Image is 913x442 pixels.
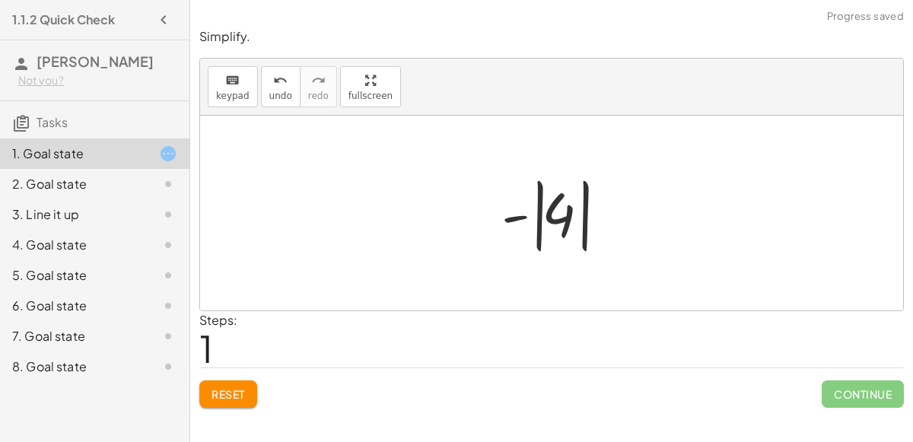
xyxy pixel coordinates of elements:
i: Task not started. [159,297,177,315]
i: Task not started. [159,175,177,193]
button: keyboardkeypad [208,66,258,107]
i: undo [273,72,288,90]
i: redo [311,72,326,90]
span: Progress saved [827,9,904,24]
div: 6. Goal state [12,297,135,315]
button: fullscreen [340,66,401,107]
span: Reset [212,387,245,401]
div: 3. Line it up [12,205,135,224]
i: Task not started. [159,266,177,285]
button: redoredo [300,66,337,107]
h4: 1.1.2 Quick Check [12,11,115,29]
div: Not you? [18,73,177,88]
span: fullscreen [348,91,393,101]
button: undoundo [261,66,301,107]
i: Task started. [159,145,177,163]
div: 4. Goal state [12,236,135,254]
div: 5. Goal state [12,266,135,285]
span: [PERSON_NAME] [37,52,154,70]
div: 8. Goal state [12,358,135,376]
span: undo [269,91,292,101]
i: keyboard [225,72,240,90]
span: redo [308,91,329,101]
span: Tasks [37,114,68,130]
i: Task not started. [159,236,177,254]
span: keypad [216,91,250,101]
span: 1 [199,325,213,371]
button: Reset [199,380,257,408]
label: Steps: [199,312,237,328]
i: Task not started. [159,327,177,345]
p: Simplify. [199,28,904,46]
i: Task not started. [159,205,177,224]
div: 1. Goal state [12,145,135,163]
div: 2. Goal state [12,175,135,193]
i: Task not started. [159,358,177,376]
div: 7. Goal state [12,327,135,345]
